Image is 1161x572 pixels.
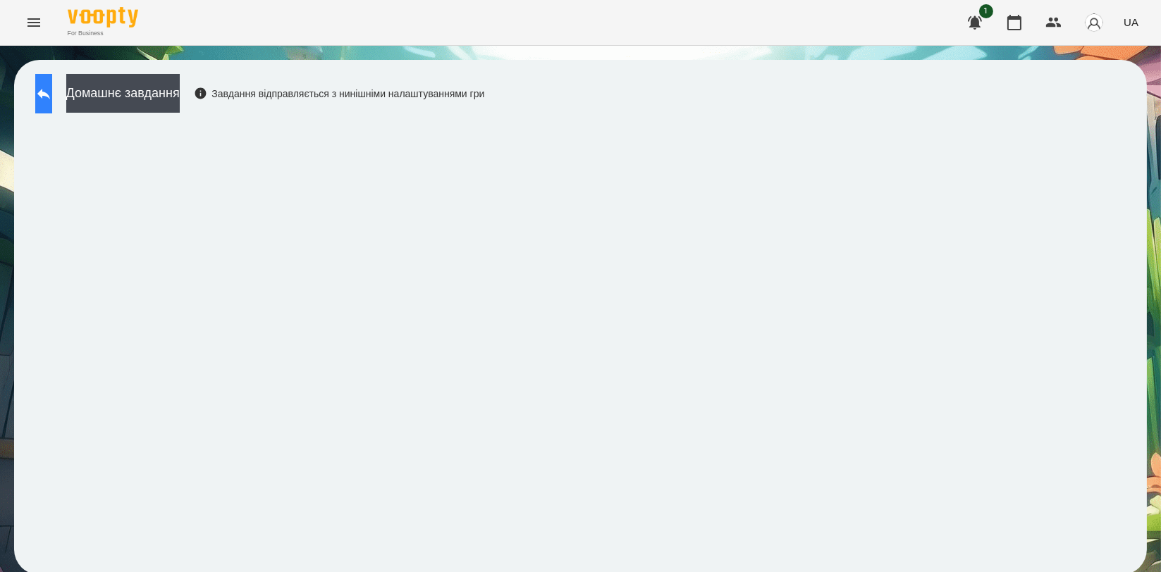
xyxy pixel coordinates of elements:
[194,87,485,101] div: Завдання відправляється з нинішніми налаштуваннями гри
[17,6,51,39] button: Menu
[1084,13,1104,32] img: avatar_s.png
[1118,9,1144,35] button: UA
[68,29,138,38] span: For Business
[979,4,993,18] span: 1
[1124,15,1138,30] span: UA
[68,7,138,27] img: Voopty Logo
[66,74,180,113] button: Домашнє завдання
